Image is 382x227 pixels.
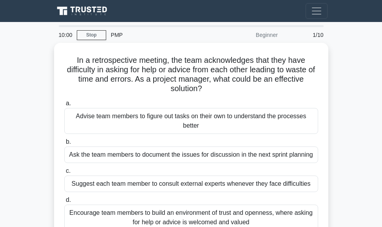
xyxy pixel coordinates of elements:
[66,167,71,174] span: c.
[64,146,318,163] div: Ask the team members to document the issues for discussion in the next sprint planning
[282,27,328,43] div: 1/10
[77,30,106,40] a: Stop
[106,27,214,43] div: PMP
[64,108,318,134] div: Advise team members to figure out tasks on their own to understand the processes better
[306,3,328,19] button: Toggle navigation
[64,176,318,192] div: Suggest each team member to consult external experts whenever they face difficulties
[66,138,71,145] span: b.
[54,27,77,43] div: 10:00
[214,27,282,43] div: Beginner
[66,100,71,106] span: a.
[66,196,71,203] span: d.
[63,55,319,94] h5: In a retrospective meeting, the team acknowledges that they have difficulty in asking for help or...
